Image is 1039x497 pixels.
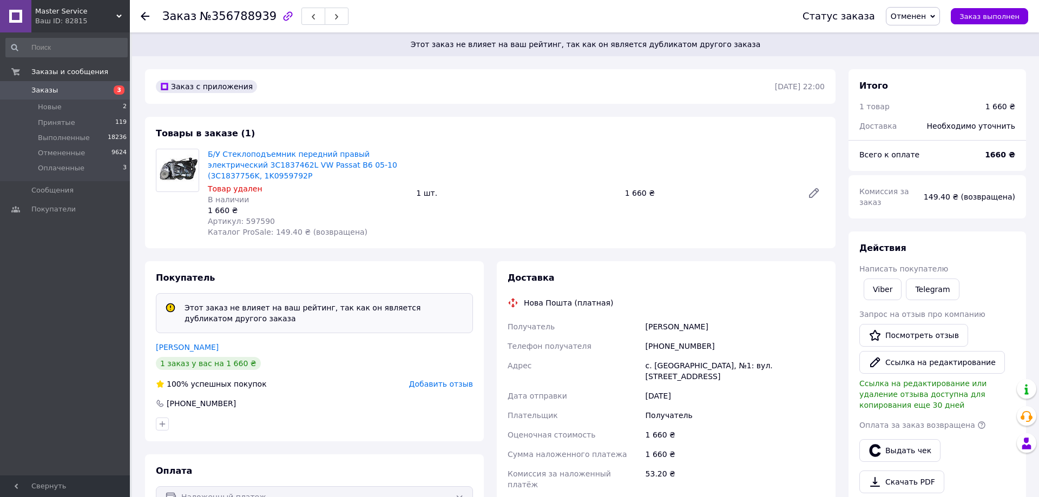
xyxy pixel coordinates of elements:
div: Получатель [643,406,827,425]
div: Необходимо уточнить [920,114,1022,138]
img: Б/У Стеклоподъемник передний правый электрический 3C1837462L VW Passat B6 05-10 (3C1837756K, 1K09... [156,155,199,187]
span: Оплаченные [38,163,84,173]
span: Плательщик [508,411,558,420]
span: Доставка [508,273,555,283]
span: 149.40 ₴ (возвращена) [924,193,1015,201]
div: Вернуться назад [141,11,149,22]
span: Написать покупателю [859,264,948,273]
a: [PERSON_NAME] [156,343,219,352]
div: Этот заказ не влияет на ваш рейтинг, так как он является дубликатом другого заказа [180,302,468,324]
div: 1 660 ₴ [621,185,799,201]
a: Редактировать [803,182,825,204]
span: Телефон получателя [508,342,591,350]
span: Адрес [508,361,531,370]
span: Ссылка на редактирование или удаление отзыва доступна для копирования еще 30 дней [859,379,987,409]
span: Доставка [859,122,897,130]
span: Всего к оплате [859,150,919,159]
span: Получатель [508,322,555,331]
div: Статус заказа [803,11,875,22]
span: Отмененные [38,148,85,158]
span: Действия [859,243,906,253]
span: Принятые [38,118,75,128]
span: Сообщения [31,185,74,195]
div: [PHONE_NUMBER] [643,336,827,356]
span: 2 [123,102,127,112]
span: Заказы и сообщения [31,67,108,77]
b: 1660 ₴ [985,150,1015,159]
span: Отменен [891,12,926,21]
span: Дата отправки [508,392,567,400]
div: успешных покупок [156,379,267,389]
span: Этот заказ не влияет на ваш рейтинг, так как он является дубликатом другого заказа [145,39,1026,50]
span: Оценочная стоимость [508,430,596,439]
span: 1 товар [859,102,890,111]
span: Сумма наложенного платежа [508,450,627,459]
span: Комиссия за наложенный платёж [508,469,611,489]
span: В наличии [208,195,249,204]
span: Добавить отзыв [409,380,473,388]
span: Новые [38,102,62,112]
div: 1 660 ₴ [208,205,407,216]
input: Поиск [5,38,128,57]
span: Артикул: 597590 [208,217,275,226]
span: №356788939 [200,10,277,23]
span: 9624 [111,148,127,158]
span: Выполненные [38,133,90,143]
span: Оплата за заказ возвращена [859,421,975,429]
div: Заказ с приложения [156,80,257,93]
a: Viber [864,279,902,300]
div: 1 шт. [412,185,620,201]
a: Посмотреть отзыв [859,324,968,347]
div: [PERSON_NAME] [643,317,827,336]
a: Telegram [906,279,959,300]
time: [DATE] 22:00 [775,82,825,91]
div: Нова Пошта (платная) [521,297,616,308]
div: 1 660 ₴ [643,425,827,445]
span: Каталог ProSale: 149.40 ₴ (возвращена) [208,228,367,236]
div: 1 660 ₴ [643,445,827,464]
span: 3 [114,85,124,95]
button: Заказ выполнен [951,8,1028,24]
span: Покупатель [156,273,215,283]
div: [PHONE_NUMBER] [166,398,237,409]
div: 1 заказ у вас на 1 660 ₴ [156,357,261,370]
span: 119 [115,118,127,128]
span: Запрос на отзыв про компанию [859,310,985,319]
span: Заказ [162,10,196,23]
span: Master Service [35,6,116,16]
span: Заказ выполнен [959,12,1020,21]
span: 100% [167,380,188,388]
span: 18236 [108,133,127,143]
span: Товары в заказе (1) [156,128,255,138]
div: [DATE] [643,386,827,406]
span: Итого [859,81,888,91]
span: 3 [123,163,127,173]
span: Заказы [31,85,58,95]
span: Покупатели [31,204,76,214]
span: Комиссия за заказ [859,187,909,207]
a: Скачать PDF [859,471,944,493]
span: Товар удален [208,184,262,193]
span: Оплата [156,466,192,476]
div: с. [GEOGRAPHIC_DATA], №1: вул. [STREET_ADDRESS] [643,356,827,386]
button: Выдать чек [859,439,941,462]
a: Б/У Стеклоподъемник передний правый электрический 3C1837462L VW Passat B6 05-10 (3C1837756K, 1K09... [208,150,397,180]
div: 53.20 ₴ [643,464,827,494]
button: Ссылка на редактирование [859,351,1005,374]
div: 1 660 ₴ [985,101,1015,112]
div: Ваш ID: 82815 [35,16,130,26]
